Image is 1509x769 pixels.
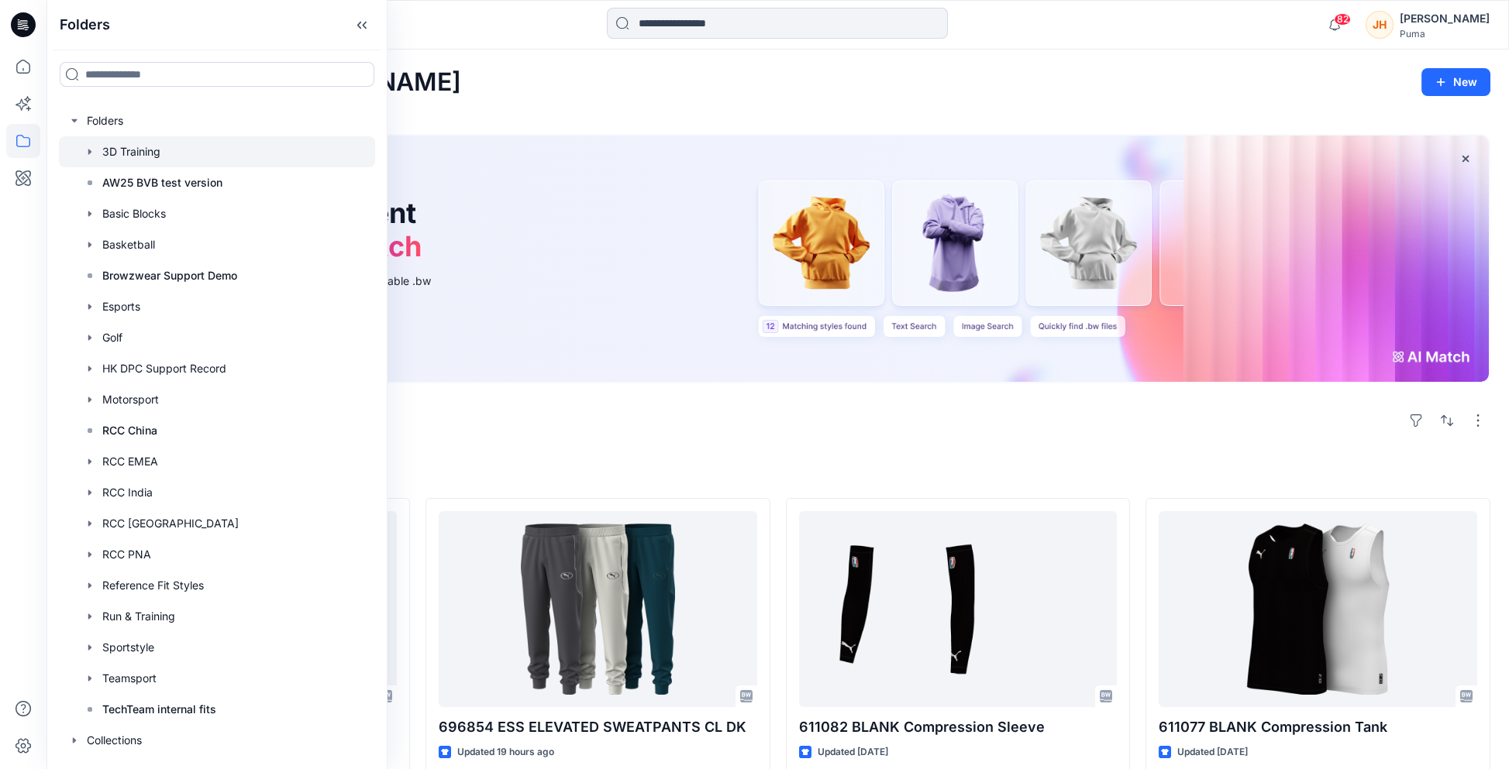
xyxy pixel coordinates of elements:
button: New [1421,68,1490,96]
div: Puma [1400,28,1490,39]
div: [PERSON_NAME] [1400,9,1490,28]
p: Updated 19 hours ago [457,744,554,760]
span: 82 [1334,13,1351,26]
p: RCC China [102,421,157,440]
a: 696854 ESS ELEVATED SWEATPANTS CL DK [439,511,757,707]
p: Updated [DATE] [818,744,888,760]
h4: Styles [65,464,1490,482]
a: 611082 BLANK Compression Sleeve [799,511,1118,707]
div: JH [1366,11,1394,39]
a: 611077 BLANK Compression Tank [1159,511,1477,707]
p: Browzwear Support Demo [102,266,237,285]
p: 696854 ESS ELEVATED SWEATPANTS CL DK [439,716,757,738]
p: 611077 BLANK Compression Tank [1159,716,1477,738]
p: 611082 BLANK Compression Sleeve [799,716,1118,738]
p: Updated [DATE] [1177,744,1248,760]
p: TechTeam internal fits [102,700,216,719]
p: AW25 BVB test version [102,173,222,192]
